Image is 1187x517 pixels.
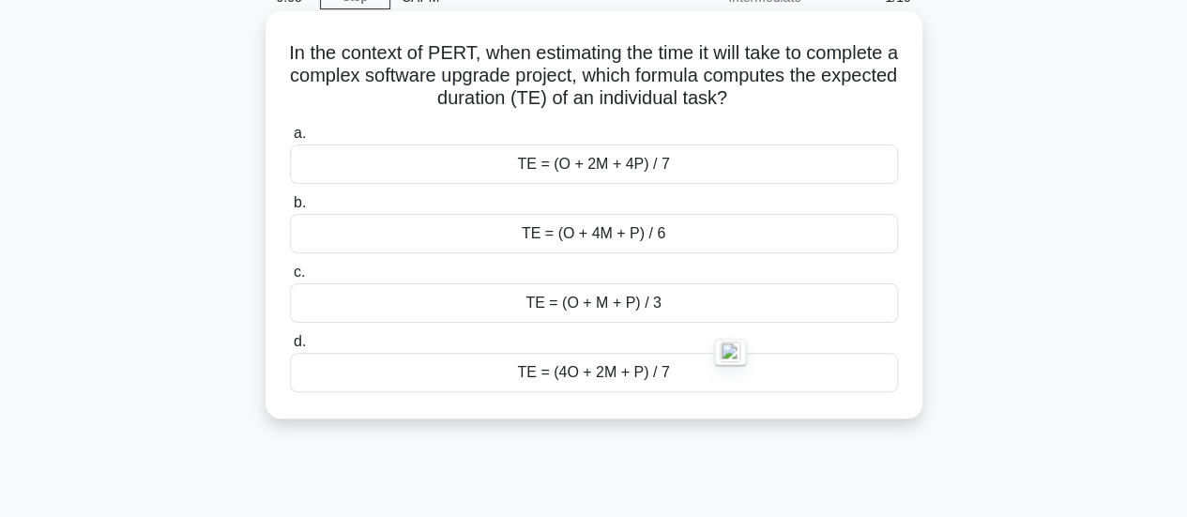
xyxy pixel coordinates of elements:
[290,144,898,184] div: TE = (O + 2M + 4P) / 7
[294,125,306,141] span: a.
[294,333,306,349] span: d.
[290,353,898,392] div: TE = (4O + 2M + P) / 7
[294,194,306,210] span: b.
[290,283,898,323] div: TE = (O + M + P) / 3
[290,214,898,253] div: TE = (O + 4M + P) / 6
[288,41,900,111] h5: In the context of PERT, when estimating the time it will take to complete a complex software upgr...
[294,264,305,280] span: c.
